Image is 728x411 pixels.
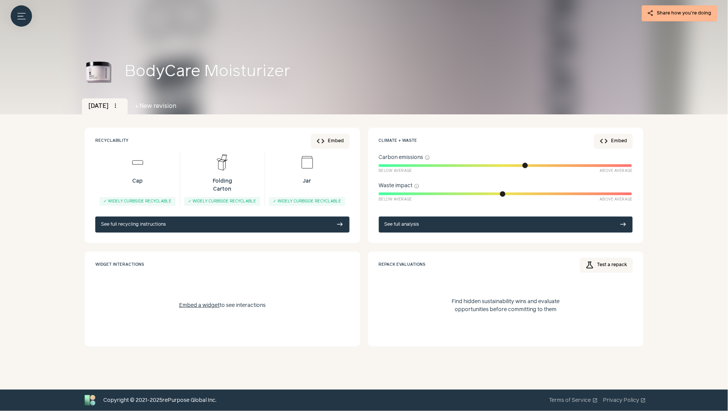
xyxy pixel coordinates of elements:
button: addNew revision [128,98,183,114]
span: share [648,10,654,17]
button: Embed a widget [179,302,220,310]
p: Folding Carton [203,177,241,193]
span: code [316,136,326,146]
div: [DATE] [82,98,128,114]
span: Above Average [600,197,633,202]
button: more_vert [110,101,121,111]
img: Folding Carton icon [212,152,233,173]
a: See full recycling instructions east [95,217,350,233]
button: codeEmbed [594,134,633,148]
a: scienceTest a repack [580,258,633,272]
div: to see interactions [179,302,266,310]
button: info [414,183,419,189]
span: Waste impact [379,182,413,190]
span: code [600,136,609,146]
span: open_in_new [593,398,598,403]
span: Below Average [379,197,412,202]
div: BodyCare Moisturizer [125,60,646,84]
button: info [425,155,430,160]
img: BodyCare Moisturizer [82,56,114,88]
div: Recyclability [95,133,128,149]
span: Below Average [379,168,412,174]
button: share Share how you're doing [642,5,717,21]
div: Repack evaluations [379,257,426,273]
p: Jar [303,177,311,185]
div: Widget Interactions [95,257,350,273]
div: Copyright © 2021- 2025 rePurpose Global Inc. [103,397,216,405]
img: Bluebird logo [82,392,98,408]
span: east [337,221,344,228]
span: science [585,260,595,270]
img: Jar icon [297,152,318,173]
span: open_in_new [641,398,646,403]
span: more_vert [112,103,119,109]
button: codeEmbed [311,134,350,148]
span: ✓ Widely curbside recyclable [103,199,172,203]
span: Above Average [600,168,633,174]
span: Carbon emissions [379,154,423,162]
div: Climate + waste [379,133,417,149]
p: Find hidden sustainability wins and evaluate opportunities before committing to them [442,298,570,314]
a: See full analysis east [379,217,633,233]
a: Privacy Policyopen_in_new [603,397,646,405]
p: Cap [132,177,143,185]
span: ✓ Widely curbside recyclable [273,199,341,203]
a: Terms of Serviceopen_in_new [549,397,598,405]
img: Cap icon [127,152,148,173]
span: add [134,104,140,109]
span: east [620,221,627,228]
span: ✓ Widely curbside recyclable [188,199,257,203]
